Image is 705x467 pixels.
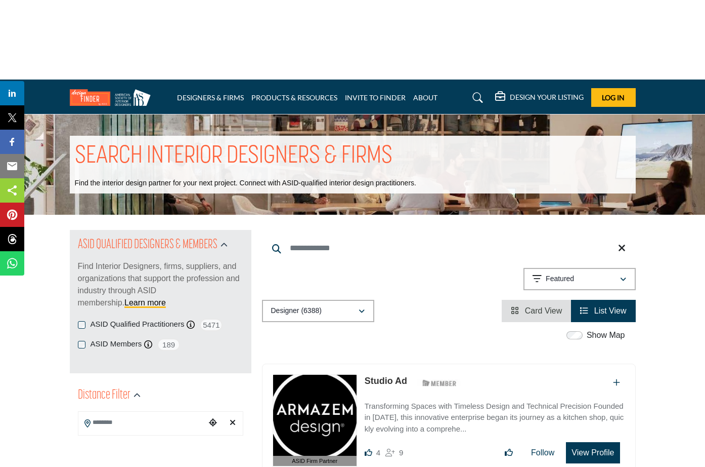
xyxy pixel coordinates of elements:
[78,236,217,254] h2: ASID QUALIFIED DESIGNERS & MEMBERS
[78,260,243,309] p: Find Interior Designers, firms, suppliers, and organizations that support the profession and indu...
[498,443,519,463] button: Like listing
[271,306,322,316] p: Designer (6388)
[399,448,403,457] span: 9
[602,93,625,102] span: Log In
[78,386,130,405] h2: Distance Filter
[376,448,380,457] span: 4
[78,341,85,348] input: ASID Members checkbox
[345,93,406,102] a: INVITE TO FINDER
[78,413,206,433] input: Search Location
[365,401,625,435] p: Transforming Spaces with Timeless Design and Technical Precision Founded in [DATE], this innovati...
[594,306,627,315] span: List View
[75,141,392,172] h1: SEARCH INTERIOR DESIGNERS & FIRMS
[571,300,635,322] li: List View
[91,319,185,330] label: ASID Qualified Practitioners
[525,306,562,315] span: Card View
[292,457,337,465] span: ASID Firm Partner
[365,374,407,388] p: Studio Ad
[251,93,337,102] a: PRODUCTS & RESOURCES
[502,300,571,322] li: Card View
[510,93,584,102] h5: DESIGN YOUR LISTING
[124,298,166,307] a: Learn more
[262,236,636,260] input: Search Keyword
[225,412,240,434] div: Clear search location
[200,319,223,331] span: 5471
[587,329,625,341] label: Show Map
[495,92,584,104] div: DESIGN YOUR LISTING
[511,306,562,315] a: View Card
[78,321,85,329] input: ASID Qualified Practitioners checkbox
[523,268,636,290] button: Featured
[70,89,156,106] img: Site Logo
[385,447,403,459] div: Followers
[91,338,142,350] label: ASID Members
[413,93,437,102] a: ABOUT
[365,395,625,435] a: Transforming Spaces with Timeless Design and Technical Precision Founded in [DATE], this innovati...
[524,443,561,463] button: Follow
[273,375,357,456] img: Studio Ad
[417,377,462,390] img: ASID Members Badge Icon
[613,378,620,387] a: Add To List
[591,88,636,107] button: Log In
[580,306,626,315] a: View List
[262,300,374,322] button: Designer (6388)
[546,274,574,284] p: Featured
[463,90,490,106] a: Search
[365,376,407,386] a: Studio Ad
[75,178,416,188] p: Find the interior design partner for your next project. Connect with ASID-qualified interior desi...
[273,375,357,466] a: ASID Firm Partner
[566,442,620,463] button: View Profile
[205,412,220,434] div: Choose your current location
[157,338,180,351] span: 189
[177,93,244,102] a: DESIGNERS & FIRMS
[365,449,372,456] i: Likes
